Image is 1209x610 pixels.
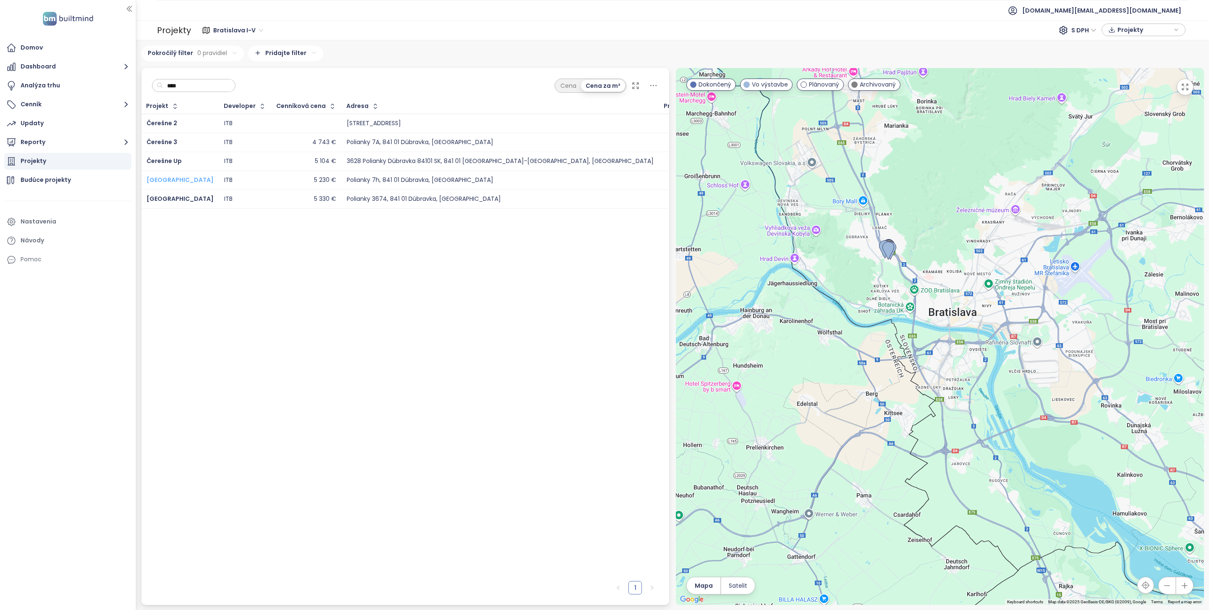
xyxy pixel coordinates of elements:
[1048,599,1146,604] span: Map data ©2025 GeoBasis-DE/BKG (©2009), Google
[147,119,177,127] a: Čerešne 2
[197,48,227,58] span: 0 pravidiel
[4,213,131,230] a: Nastavenia
[21,42,43,53] div: Domov
[4,96,131,113] button: Cenník
[147,157,182,165] a: Čerešne Up
[1151,599,1163,604] a: Terms (opens in new tab)
[315,158,336,165] div: 5 104 €
[224,176,233,184] div: ITB
[224,139,233,146] div: ITB
[347,158,654,165] div: 3628 Polianky Dúbravka 84101 SK, 841 01 [GEOGRAPHIC_DATA]-[GEOGRAPHIC_DATA], [GEOGRAPHIC_DATA]
[1106,24,1181,36] div: button
[645,581,659,594] button: right
[1071,24,1096,37] span: S DPH
[347,139,493,146] div: Polianky 7A, 841 01 Dúbravka, [GEOGRAPHIC_DATA]
[40,10,96,27] img: logo
[649,585,654,590] span: right
[581,80,625,92] div: Cena za m²
[645,581,659,594] li: Nasledujúca strana
[224,158,233,165] div: ITB
[860,80,896,89] span: Archivovaný
[4,172,131,189] a: Budúce projekty
[147,138,177,146] a: Čerešne 3
[147,176,214,184] a: [GEOGRAPHIC_DATA]
[695,581,713,590] span: Mapa
[347,120,401,127] div: [STREET_ADDRESS]
[146,103,168,109] div: Projekt
[678,594,706,605] img: Google
[4,77,131,94] a: Analýza trhu
[224,103,256,109] div: Developer
[729,581,747,590] span: Satelit
[314,195,336,203] div: 5 330 €
[628,581,642,594] li: 1
[4,58,131,75] button: Dashboard
[213,24,263,37] span: Bratislava I-V
[678,594,706,605] a: Open this area in Google Maps (opens a new window)
[346,103,369,109] div: Adresa
[4,115,131,132] a: Updaty
[347,195,501,203] div: Polianky 3674, 841 01 Dúbravka, [GEOGRAPHIC_DATA]
[157,22,191,39] div: Projekty
[612,581,625,594] button: left
[699,80,731,89] span: Dokončený
[1168,599,1201,604] a: Report a map error
[312,139,336,146] div: 4 743 €
[4,39,131,56] a: Domov
[224,195,233,203] div: ITB
[1007,599,1043,605] button: Keyboard shortcuts
[1117,24,1172,36] span: Projekty
[721,577,755,594] button: Satelit
[21,175,71,185] div: Budúce projekty
[21,235,44,246] div: Návody
[248,46,323,61] div: Pridajte filter
[347,176,493,184] div: Polianky 7h, 841 01 Dúbravka, [GEOGRAPHIC_DATA]
[147,195,214,203] a: [GEOGRAPHIC_DATA]
[629,581,641,594] a: 1
[314,176,336,184] div: 5 230 €
[616,585,621,590] span: left
[21,80,60,91] div: Analýza trhu
[21,118,44,129] div: Updaty
[224,120,233,127] div: ITB
[809,80,839,89] span: Plánovaný
[276,103,326,109] div: Cenníková cena
[21,216,56,227] div: Nastavenia
[21,254,42,265] div: Pomoc
[1022,0,1181,21] span: [DOMAIN_NAME][EMAIL_ADDRESS][DOMAIN_NAME]
[556,80,581,92] div: Cena
[752,80,788,89] span: Vo výstavbe
[21,156,46,166] div: Projekty
[4,153,131,170] a: Projekty
[4,251,131,268] div: Pomoc
[4,134,131,151] button: Reporty
[687,577,720,594] button: Mapa
[4,232,131,249] a: Návody
[141,46,244,61] div: Pokročilý filter
[664,103,718,109] span: Predané jednotky
[612,581,625,594] li: Predchádzajúca strana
